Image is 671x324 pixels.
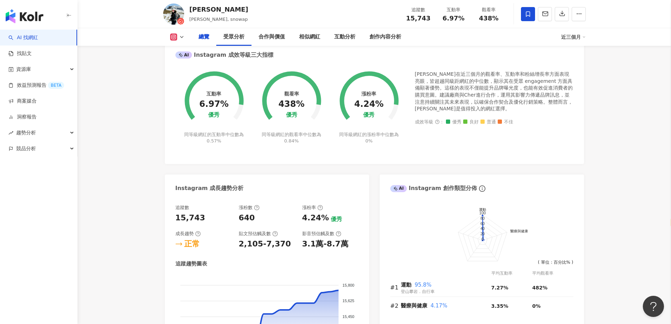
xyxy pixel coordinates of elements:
[478,184,486,193] span: info-circle
[390,301,401,310] div: #2
[278,99,304,109] div: 438%
[259,33,285,41] div: 合作與價值
[415,71,573,112] div: [PERSON_NAME]在近三個月的觀看率、互動率和粉絲增長率方面表現亮眼，皆超越同級距網紅的中位數，顯示其在受眾 engagement 方面具備顯著優勢。這樣的表現不僅能提升品牌曝光度，也能...
[261,132,322,144] div: 同等級網紅的觀看率中位數為
[401,282,411,288] span: 運動
[299,33,320,41] div: 相似網紅
[8,130,13,135] span: rise
[175,51,273,59] div: Instagram 成效等級三大指標
[208,112,219,118] div: 優秀
[175,260,207,268] div: 追蹤趨勢圖表
[480,216,484,220] text: 80
[8,34,38,41] a: searchAI 找網紅
[175,213,205,224] div: 15,743
[190,17,248,22] span: [PERSON_NAME], snowap
[643,296,664,317] iframe: Help Scout Beacon - Open
[8,98,37,105] a: 商案媒合
[184,239,200,250] div: 正常
[302,213,329,224] div: 4.24%
[331,215,342,223] div: 優秀
[401,302,427,309] span: 醫療與健康
[207,138,221,143] span: 0.57%
[440,6,467,13] div: 互動率
[8,50,32,57] a: 找貼文
[239,204,260,211] div: 漲粉數
[361,91,376,97] div: 漲粉率
[491,303,509,309] span: 3.35%
[479,211,485,215] text: 100
[190,5,248,14] div: [PERSON_NAME]
[6,9,43,23] img: logo
[16,61,31,77] span: 資源庫
[239,239,291,250] div: 2,105-7,370
[302,204,323,211] div: 漲粉率
[442,15,464,22] span: 6.97%
[532,303,541,309] span: 0%
[175,204,189,211] div: 追蹤數
[405,6,432,13] div: 追蹤數
[406,14,430,22] span: 15,743
[302,239,348,250] div: 3.1萬-8.7萬
[175,184,244,192] div: Instagram 成長趨勢分析
[532,285,547,291] span: 482%
[8,114,37,121] a: 洞察報告
[390,184,477,192] div: Instagram 創作類型分佈
[338,132,400,144] div: 同等級網紅的漲粉率中位數為
[342,283,354,287] tspan: 15,800
[561,31,586,43] div: 近三個月
[415,282,431,288] span: 95.8%
[284,91,299,97] div: 觀看率
[302,231,341,237] div: 影音預估觸及數
[342,314,354,319] tspan: 15,450
[463,120,479,125] span: 良好
[206,91,221,97] div: 互動率
[284,138,299,143] span: 0.84%
[365,138,373,143] span: 0%
[199,99,229,109] div: 6.97%
[16,125,36,141] span: 趨勢分析
[239,213,255,224] div: 640
[480,232,484,236] text: 20
[479,15,499,22] span: 438%
[415,120,573,125] div: 成效等級 ：
[8,82,64,89] a: 效益預測報告BETA
[430,302,447,309] span: 4.17%
[446,120,461,125] span: 優秀
[390,185,407,192] div: AI
[491,270,532,277] div: 平均互動率
[199,33,209,41] div: 總覽
[401,289,435,294] span: 登山攀岩．自行車
[532,270,573,277] div: 平均觀看率
[363,112,374,118] div: 優秀
[223,33,244,41] div: 受眾分析
[510,229,528,233] text: 醫療與健康
[175,51,192,59] div: AI
[480,221,484,225] text: 60
[183,132,245,144] div: 同等級網紅的互動率中位數為
[369,33,401,41] div: 創作內容分析
[342,299,354,303] tspan: 15,625
[334,33,355,41] div: 互動分析
[491,285,509,291] span: 7.27%
[175,231,201,237] div: 成長趨勢
[480,226,484,231] text: 40
[480,120,496,125] span: 普通
[498,120,513,125] span: 不佳
[481,237,483,241] text: 0
[163,4,184,25] img: KOL Avatar
[476,6,502,13] div: 觀看率
[479,208,486,212] text: 運動
[354,99,384,109] div: 4.24%
[390,283,401,292] div: #1
[239,231,278,237] div: 貼文預估觸及數
[286,112,297,118] div: 優秀
[16,141,36,157] span: 競品分析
